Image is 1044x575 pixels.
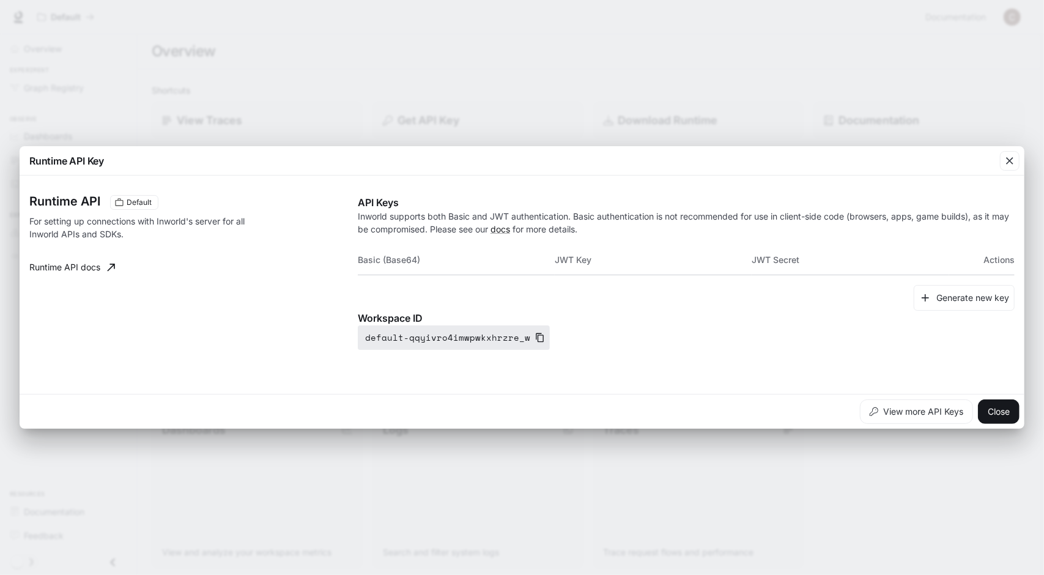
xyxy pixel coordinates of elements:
[358,325,550,350] button: default-qqyivro4imwpwkxhrzre_w
[914,285,1015,311] button: Generate new key
[110,195,158,210] div: These keys will apply to your current workspace only
[122,197,157,208] span: Default
[24,255,120,280] a: Runtime API docs
[555,245,752,275] th: JWT Key
[358,311,1015,325] p: Workspace ID
[358,195,1015,210] p: API Keys
[29,154,104,168] p: Runtime API Key
[860,399,973,424] button: View more API Keys
[29,195,100,207] h3: Runtime API
[491,224,510,234] a: docs
[358,245,555,275] th: Basic (Base64)
[29,215,268,240] p: For setting up connections with Inworld's server for all Inworld APIs and SDKs.
[358,210,1015,236] p: Inworld supports both Basic and JWT authentication. Basic authentication is not recommended for u...
[978,399,1020,424] button: Close
[949,245,1015,275] th: Actions
[752,245,949,275] th: JWT Secret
